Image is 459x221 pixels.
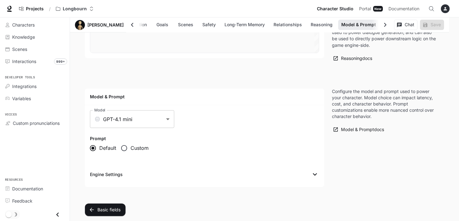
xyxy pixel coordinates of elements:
[373,6,383,12] div: New
[103,115,132,123] p: GPT-4.1 mini
[47,6,53,12] div: /
[54,58,67,65] span: 999+
[2,19,67,30] a: Characters
[357,2,385,15] a: PortalNew
[332,53,374,64] a: Reasoningdocs
[152,20,172,30] button: Goals
[87,167,322,182] div: Engine Settings
[2,44,67,55] a: Scenes
[317,5,353,13] span: Character Studio
[12,46,27,52] span: Scenes
[2,183,67,194] a: Documentation
[388,5,419,13] span: Documentation
[221,20,268,30] button: Long-Term Memory
[359,5,371,13] span: Portal
[26,6,44,12] span: Projects
[2,56,67,67] a: Interactions
[314,2,356,15] a: Character Studio
[338,20,379,30] button: Model & Prompt
[12,58,36,65] span: Interactions
[2,32,67,42] a: Knowledge
[12,83,37,90] span: Integrations
[90,171,123,178] h6: Engine Settings
[85,204,126,216] button: Basic fields
[90,94,319,100] h4: Model & Prompt
[425,2,438,15] button: Open Command Menu
[75,20,85,30] div: Avatar image
[6,211,12,218] span: Dark mode toggle
[12,22,35,28] span: Characters
[90,110,174,128] div: GPT-4.1 mini
[12,198,32,204] span: Feedback
[332,88,437,120] p: Configure the model and prompt used to power your character. Model choice can impact latency, cos...
[87,23,124,27] a: [PERSON_NAME]
[12,95,31,102] span: Variables
[2,118,67,129] a: Custom pronunciations
[308,20,336,30] button: Reasoning
[16,2,47,15] a: Go to projects
[199,20,219,30] button: Safety
[13,120,60,126] span: Custom pronunciations
[94,107,105,113] label: Model
[12,185,43,192] span: Documentation
[90,135,154,142] label: Prompt
[270,20,305,30] button: Relationships
[63,6,87,12] p: Longbourn
[51,208,65,221] button: Close drawer
[394,20,417,30] button: Chat
[2,195,67,206] a: Feedback
[175,20,196,30] button: Scenes
[386,2,424,15] a: Documentation
[131,144,149,152] span: Custom
[2,93,67,104] a: Variables
[75,20,85,30] button: Open character avatar dialog
[53,2,96,15] button: Open workspace menu
[99,144,116,152] span: Default
[12,34,35,40] span: Knowledge
[332,125,386,135] a: Model & Promptdocs
[2,81,67,92] a: Integrations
